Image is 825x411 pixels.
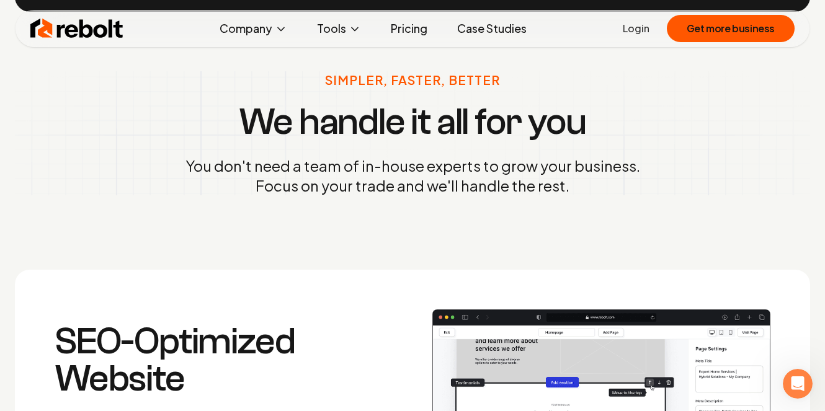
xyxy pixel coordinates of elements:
[185,156,640,195] p: You don't need a team of in-house experts to grow your business. Focus on your trade and we'll ha...
[55,323,393,397] h3: SEO-Optimized Website
[325,71,500,89] p: Simpler, Faster, Better
[307,16,371,41] button: Tools
[783,369,813,399] iframe: Intercom live chat
[239,104,586,141] h3: We handle it all for you
[210,16,297,41] button: Company
[447,16,537,41] a: Case Studies
[667,15,795,42] button: Get more business
[623,21,649,36] a: Login
[30,16,123,41] img: Rebolt Logo
[381,16,437,41] a: Pricing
